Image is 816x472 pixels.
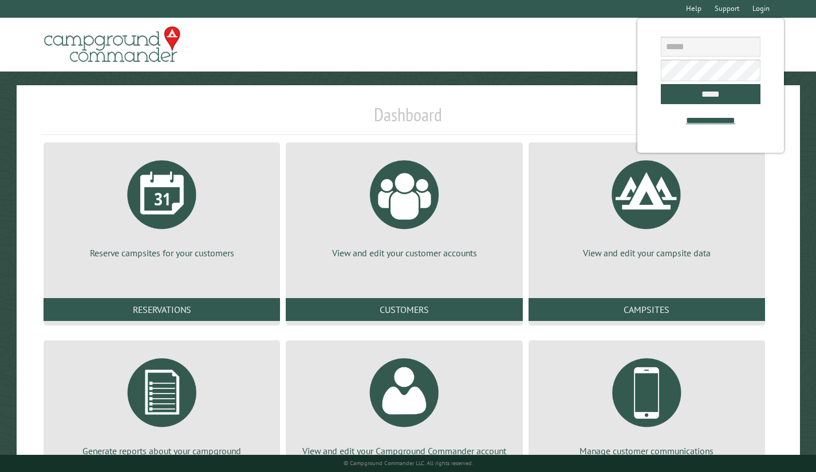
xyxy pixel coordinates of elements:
p: Generate reports about your campground [57,445,266,457]
a: Customers [286,298,522,321]
h1: Dashboard [41,104,775,135]
small: © Campground Commander LLC. All rights reserved. [344,459,473,467]
a: Reservations [44,298,280,321]
a: Generate reports about your campground [57,350,266,457]
a: View and edit your customer accounts [299,152,508,259]
a: View and edit your campsite data [542,152,751,259]
p: View and edit your Campground Commander account [299,445,508,457]
p: View and edit your customer accounts [299,247,508,259]
p: View and edit your campsite data [542,247,751,259]
p: Reserve campsites for your customers [57,247,266,259]
a: Campsites [529,298,765,321]
a: Reserve campsites for your customers [57,152,266,259]
a: View and edit your Campground Commander account [299,350,508,457]
a: Manage customer communications [542,350,751,457]
img: Campground Commander [41,22,184,67]
p: Manage customer communications [542,445,751,457]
